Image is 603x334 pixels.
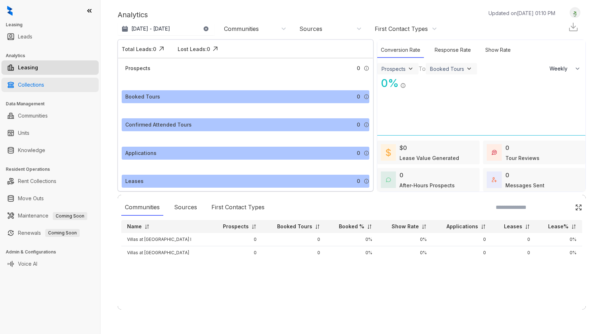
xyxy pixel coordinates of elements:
[364,65,369,71] img: Info
[118,9,148,20] p: Analytics
[18,174,56,188] a: Rent Collections
[492,150,497,155] img: TourReviews
[6,249,100,255] h3: Admin & Configurations
[364,94,369,100] img: Info
[208,199,268,216] div: First Contact Types
[6,166,100,173] h3: Resident Operations
[377,75,399,91] div: 0 %
[125,177,144,185] div: Leases
[156,44,167,54] img: Click Icon
[386,177,391,183] img: AfterHoursConversations
[377,42,424,58] div: Conversion Rate
[210,233,262,246] td: 0
[375,25,428,33] div: First Contact Types
[400,83,406,88] img: Info
[378,233,432,246] td: 0%
[492,177,497,182] img: TotalFum
[122,45,156,53] div: Total Leads: 0
[357,93,360,101] span: 0
[505,143,509,152] div: 0
[18,126,29,140] a: Units
[447,223,478,230] p: Applications
[421,224,427,229] img: sorting
[364,178,369,184] img: Info
[575,204,582,211] img: Click Icon
[18,191,44,206] a: Move Outs
[170,199,201,216] div: Sources
[399,182,455,189] div: After-Hours Prospects
[357,64,360,72] span: 0
[7,6,13,16] img: logo
[492,246,536,260] td: 0
[367,224,372,229] img: sorting
[1,143,99,157] li: Knowledge
[548,223,569,230] p: Lease%
[178,45,210,53] div: Lost Leads: 0
[6,22,100,28] h3: Leasing
[466,65,473,72] img: ViewFilterArrow
[505,154,539,162] div: Tour Reviews
[386,148,391,157] img: LeaseValue
[1,257,99,271] li: Voice AI
[224,25,259,33] div: Communities
[525,224,530,229] img: sorting
[430,66,464,72] div: Booked Tours
[125,64,150,72] div: Prospects
[299,25,322,33] div: Sources
[262,233,326,246] td: 0
[125,121,192,129] div: Confirmed Attended Tours
[118,22,215,35] button: [DATE] - [DATE]
[18,60,38,75] a: Leasing
[433,246,492,260] td: 0
[262,246,326,260] td: 0
[1,78,99,92] li: Collections
[433,233,492,246] td: 0
[251,224,257,229] img: sorting
[536,246,582,260] td: 0%
[1,226,99,240] li: Renewals
[1,60,99,75] li: Leasing
[505,171,509,179] div: 0
[6,52,100,59] h3: Analytics
[492,233,536,246] td: 0
[382,66,406,72] div: Prospects
[121,199,163,216] div: Communities
[18,143,45,157] a: Knowledge
[18,226,80,240] a: RenewalsComing Soon
[357,149,360,157] span: 0
[536,233,582,246] td: 0%
[1,209,99,223] li: Maintenance
[121,233,210,246] td: Villas at [GEOGRAPHIC_DATA] I
[223,223,249,230] p: Prospects
[570,9,580,17] img: UserAvatar
[127,223,142,230] p: Name
[277,223,312,230] p: Booked Tours
[18,29,32,44] a: Leads
[560,204,566,210] img: SearchIcon
[18,257,37,271] a: Voice AI
[1,109,99,123] li: Communities
[18,78,44,92] a: Collections
[399,171,403,179] div: 0
[326,246,378,260] td: 0%
[571,224,576,229] img: sorting
[504,223,522,230] p: Leases
[315,224,320,229] img: sorting
[489,9,555,17] p: Updated on [DATE] 01:10 PM
[482,42,514,58] div: Show Rate
[1,191,99,206] li: Move Outs
[568,22,579,32] img: Download
[210,44,221,54] img: Click Icon
[378,246,432,260] td: 0%
[125,93,160,101] div: Booked Tours
[399,143,407,152] div: $0
[481,224,486,229] img: sorting
[419,64,426,73] div: To
[144,224,150,229] img: sorting
[339,223,364,230] p: Booked %
[125,149,156,157] div: Applications
[545,62,585,75] button: Weekly
[45,229,80,237] span: Coming Soon
[364,122,369,128] img: Info
[1,174,99,188] li: Rent Collections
